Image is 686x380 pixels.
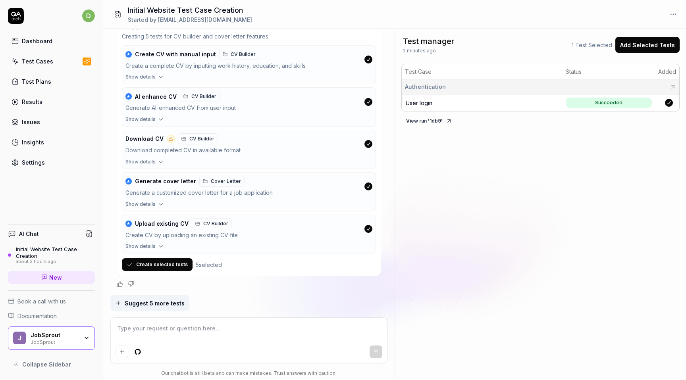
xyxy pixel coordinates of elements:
[8,155,95,170] a: Settings
[116,345,128,358] button: Add attachment
[122,243,376,253] button: Show details
[563,64,655,79] th: Status
[122,88,376,116] button: ★AI enhance CVCV BuilderGenerate AI-enhanced CV from user input
[22,98,42,106] div: Results
[196,261,222,269] div: 5 selected
[125,51,132,58] div: ★
[180,91,220,102] a: CV Builder
[8,312,95,320] a: Documentation
[403,47,436,54] span: 2 minutes ago
[49,273,62,282] span: New
[122,258,193,271] button: Create selected tests
[125,299,185,307] span: Suggest 5 more tests
[22,77,51,86] div: Test Plans
[8,356,95,372] button: Collapse Sidebar
[125,221,132,227] div: ★
[655,64,679,79] th: Added
[595,99,622,106] div: Succeeded
[125,135,164,142] span: Download CV
[22,37,52,45] div: Dashboard
[405,83,446,91] span: Authentication
[31,332,78,339] div: JobSprout
[135,93,177,100] span: AI enhance CV
[22,360,71,368] span: Collapse Sidebar
[82,8,95,24] button: d
[191,93,216,100] span: CV Builder
[135,220,189,227] span: Upload existing CV
[8,326,95,350] button: JJobSproutJobSprout
[615,37,680,53] button: Add Selected Tests
[8,33,95,49] a: Dashboard
[125,61,362,71] div: Create a complete CV by inputting work history, education, and skills
[22,118,40,126] div: Issues
[122,73,376,84] button: Show details
[125,243,156,250] span: Show details
[82,10,95,22] span: d
[203,220,228,227] span: CV Builder
[178,133,218,144] a: CV Builder
[8,271,95,284] a: New
[401,116,457,124] a: View run '1db9'
[128,5,252,15] h1: Initial Website Test Case Creation
[125,93,132,100] div: ★
[406,100,432,106] a: User login
[211,178,241,185] span: Cover Letter
[110,295,189,311] button: Suggest 5 more tests
[8,74,95,89] a: Test Plans
[22,57,53,65] div: Test Cases
[125,116,156,123] span: Show details
[192,218,232,229] a: CV Builder
[122,32,376,40] p: Creating 5 tests for CV builder and cover letter features
[125,178,132,184] div: ★
[22,138,44,146] div: Insights
[122,215,376,243] button: ★Upload existing CVCV BuilderCreate CV by uploading an existing CV file
[158,16,252,23] span: [EMAIL_ADDRESS][DOMAIN_NAME]
[16,246,95,259] div: Initial Website Test Case Creation
[31,338,78,345] div: JobSprout
[189,135,214,142] span: CV Builder
[401,115,457,127] button: View run '1db9'
[128,281,134,287] button: Negative feedback
[122,173,376,201] button: ★Generate cover letterCover LetterGenerate a customized cover letter for a job application
[125,73,156,81] span: Show details
[125,146,362,155] div: Download completed CV in available format
[122,116,376,126] button: Show details
[403,35,455,47] span: Test manager
[8,54,95,69] a: Test Cases
[8,94,95,109] a: Results
[8,134,95,150] a: Insights
[572,41,612,49] span: 1 Test Selected
[219,49,259,60] a: CV Builder
[8,114,95,130] a: Issues
[17,312,57,320] span: Documentation
[122,46,376,74] button: ★Create CV with manual inputCV BuilderCreate a complete CV by inputting work history, education, ...
[125,104,362,113] div: Generate AI-enhanced CV from user input
[125,158,156,165] span: Show details
[125,188,362,198] div: Generate a customized cover letter for a job application
[125,201,156,208] span: Show details
[122,158,376,169] button: Show details
[128,15,252,24] div: Started by
[122,201,376,211] button: Show details
[13,332,26,344] span: J
[17,297,66,305] span: Book a call with us
[8,246,95,264] a: Initial Website Test Case Creationabout 3 hours ago
[22,158,45,167] div: Settings
[8,297,95,305] a: Book a call with us
[231,51,256,58] span: CV Builder
[135,178,196,185] span: Generate cover letter
[199,176,245,187] a: Cover Letter
[110,370,387,377] div: Our chatbot is still beta and can make mistakes. Trust answers with caution.
[135,51,216,58] span: Create CV with manual input
[402,64,563,79] th: Test Case
[117,281,123,287] button: Positive feedback
[19,230,39,238] h4: AI Chat
[16,259,95,265] div: about 3 hours ago
[125,231,362,240] div: Create CV by uploading an existing CV file
[122,130,376,158] button: Download CVCV BuilderDownload completed CV in available format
